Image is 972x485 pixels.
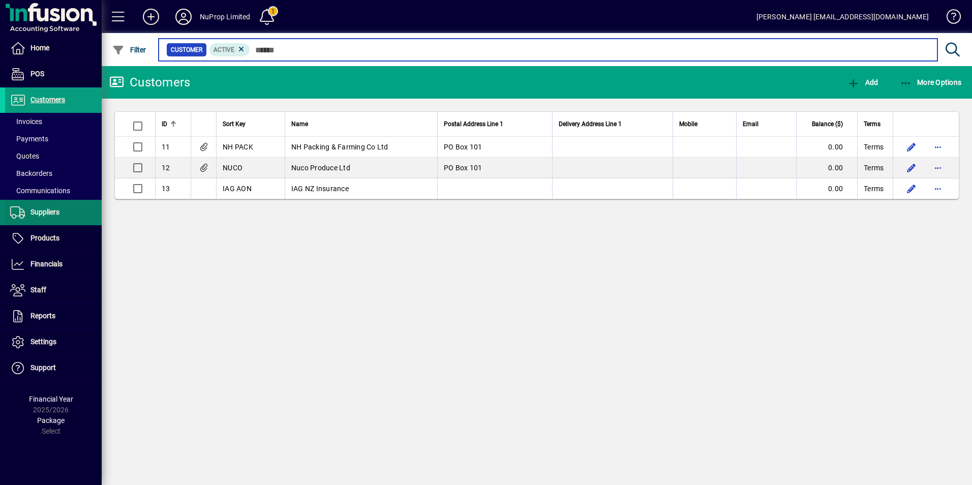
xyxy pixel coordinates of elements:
div: [PERSON_NAME] [EMAIL_ADDRESS][DOMAIN_NAME] [756,9,929,25]
span: Email [743,118,758,130]
div: Email [743,118,790,130]
a: POS [5,62,102,87]
span: NH Packing & Farming Co Ltd [291,143,388,151]
span: Products [31,234,59,242]
button: More options [930,139,946,155]
a: Invoices [5,113,102,130]
div: NuProp Limited [200,9,250,25]
mat-chip: Activation Status: Active [209,43,250,56]
span: Suppliers [31,208,59,216]
span: Quotes [10,152,39,160]
span: Name [291,118,308,130]
span: Home [31,44,49,52]
span: More Options [900,78,962,86]
span: Backorders [10,169,52,177]
span: 13 [162,185,170,193]
span: 12 [162,164,170,172]
span: Mobile [679,118,697,130]
a: Backorders [5,165,102,182]
a: Support [5,355,102,381]
span: NH PACK [223,143,253,151]
span: IAG NZ Insurance [291,185,349,193]
span: Financials [31,260,63,268]
span: Staff [31,286,46,294]
div: Mobile [679,118,731,130]
td: 0.00 [796,158,857,178]
a: Financials [5,252,102,277]
a: Reports [5,304,102,329]
button: Edit [903,180,920,197]
span: POS [31,70,44,78]
span: Communications [10,187,70,195]
span: Nuco Produce Ltd [291,164,350,172]
a: Staff [5,278,102,303]
span: Payments [10,135,48,143]
span: NUCO [223,164,242,172]
button: Edit [903,139,920,155]
span: Add [847,78,878,86]
td: 0.00 [796,137,857,158]
span: Postal Address Line 1 [444,118,503,130]
span: ID [162,118,167,130]
a: Settings [5,329,102,355]
button: Profile [167,8,200,26]
button: More Options [897,73,964,92]
div: Customers [109,74,190,90]
span: Filter [112,46,146,54]
a: Suppliers [5,200,102,225]
button: Add [135,8,167,26]
a: Knowledge Base [939,2,959,35]
span: IAG AON [223,185,252,193]
button: More options [930,180,946,197]
span: Delivery Address Line 1 [559,118,622,130]
span: Customer [171,45,202,55]
button: More options [930,160,946,176]
span: PO Box 101 [444,164,482,172]
span: Financial Year [29,395,73,403]
span: Package [37,416,65,425]
a: Home [5,36,102,61]
span: Active [214,46,234,53]
span: Terms [864,142,884,152]
span: 11 [162,143,170,151]
span: Terms [864,118,880,130]
td: 0.00 [796,178,857,199]
div: ID [162,118,185,130]
button: Edit [903,160,920,176]
span: Sort Key [223,118,246,130]
span: Reports [31,312,55,320]
span: Terms [864,163,884,173]
span: Balance ($) [812,118,843,130]
span: Customers [31,96,65,104]
div: Name [291,118,431,130]
div: Balance ($) [803,118,852,130]
button: Add [845,73,880,92]
span: PO Box 101 [444,143,482,151]
a: Quotes [5,147,102,165]
button: Filter [110,41,149,59]
a: Payments [5,130,102,147]
span: Terms [864,184,884,194]
a: Products [5,226,102,251]
span: Invoices [10,117,42,126]
span: Support [31,363,56,372]
a: Communications [5,182,102,199]
span: Settings [31,338,56,346]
